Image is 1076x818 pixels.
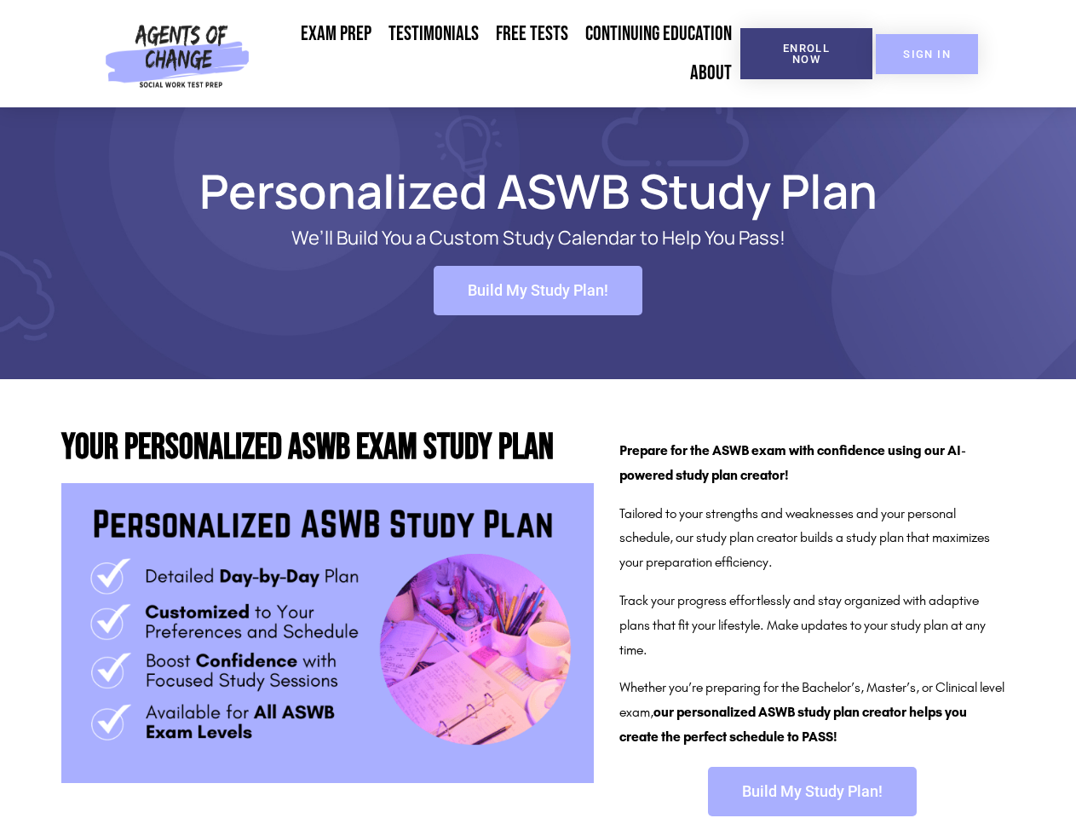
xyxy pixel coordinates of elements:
p: Track your progress effortlessly and stay organized with adaptive plans that fit your lifestyle. ... [619,589,1006,662]
span: Enroll Now [768,43,845,65]
a: Enroll Now [740,28,872,79]
h1: Personalized ASWB Study Plan [53,171,1024,210]
b: our personalized ASWB study plan creator helps you create the perfect schedule to PASS! [619,704,967,745]
a: Continuing Education [577,14,740,54]
a: Exam Prep [292,14,380,54]
strong: Prepare for the ASWB exam with confidence using our AI-powered study plan creator! [619,442,966,483]
h2: Your Personalized ASWB Exam Study Plan [61,430,594,466]
a: Testimonials [380,14,487,54]
p: Whether you’re preparing for the Bachelor’s, Master’s, or Clinical level exam, [619,676,1006,749]
span: Build My Study Plan! [742,784,883,799]
a: SIGN IN [876,34,978,74]
a: About [682,54,740,93]
p: We’ll Build You a Custom Study Calendar to Help You Pass! [121,228,956,249]
a: Build My Study Plan! [708,767,917,816]
nav: Menu [256,14,740,93]
a: Free Tests [487,14,577,54]
p: Tailored to your strengths and weaknesses and your personal schedule, our study plan creator buil... [619,502,1006,575]
a: Build My Study Plan! [434,266,642,315]
span: Build My Study Plan! [468,283,608,298]
span: SIGN IN [903,49,951,60]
